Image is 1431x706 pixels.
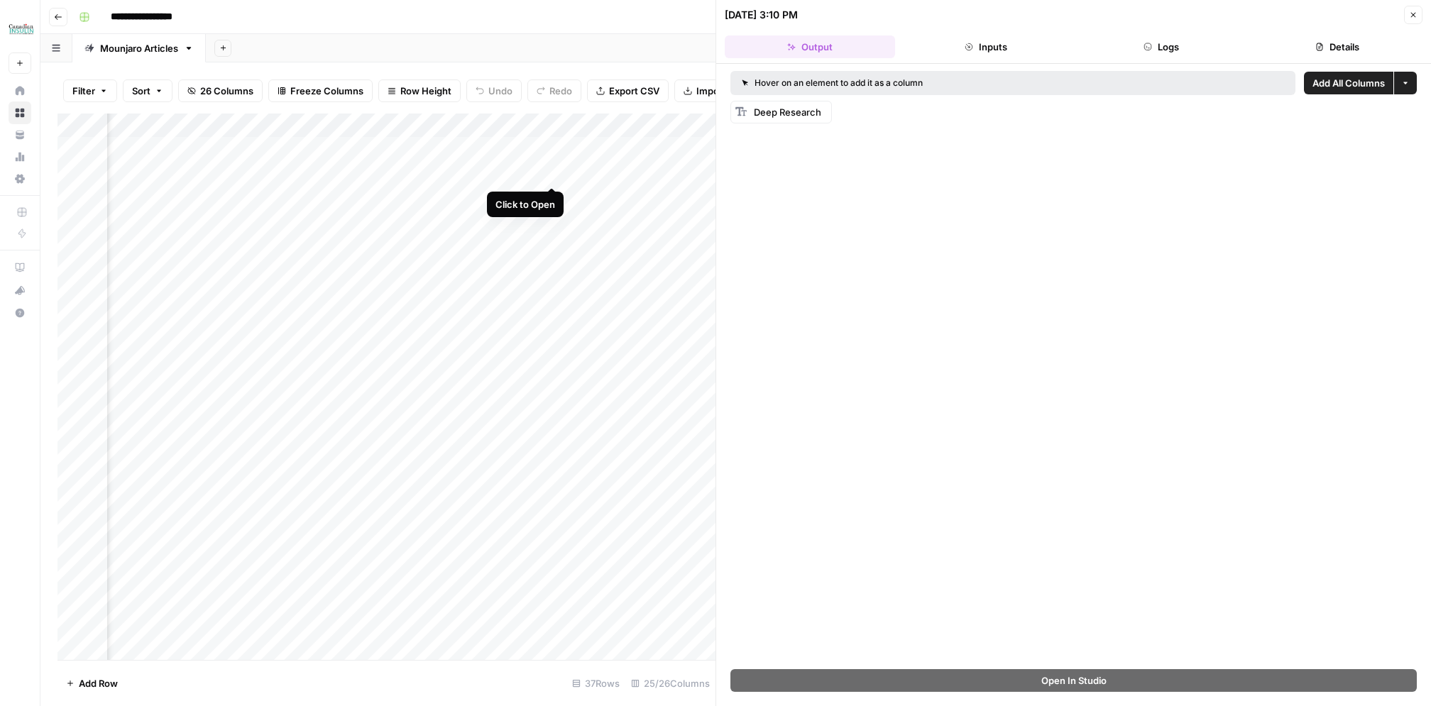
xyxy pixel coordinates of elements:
button: Import CSV [674,79,757,102]
span: Row Height [400,84,451,98]
span: Filter [72,84,95,98]
div: Click to Open [495,197,555,211]
button: Workspace: BCI [9,11,31,47]
span: Sort [132,84,150,98]
button: Add Row [57,672,126,695]
div: Mounjaro Articles [100,41,178,55]
button: Filter [63,79,117,102]
button: Open In Studio [730,669,1417,692]
a: Usage [9,145,31,168]
button: What's new? [9,279,31,302]
button: 26 Columns [178,79,263,102]
button: Freeze Columns [268,79,373,102]
a: AirOps Academy [9,256,31,279]
a: Home [9,79,31,102]
div: 25/26 Columns [625,672,715,695]
span: Undo [488,84,512,98]
div: What's new? [9,280,31,301]
button: Sort [123,79,172,102]
button: Row Height [378,79,461,102]
span: Add Row [79,676,118,690]
span: Import CSV [696,84,747,98]
button: Redo [527,79,581,102]
div: Hover on an element to add it as a column [742,77,1104,89]
span: Open In Studio [1041,673,1107,688]
a: Your Data [9,123,31,146]
button: Inputs [901,35,1071,58]
span: Freeze Columns [290,84,363,98]
span: 26 Columns [200,84,253,98]
button: Help + Support [9,302,31,324]
a: Mounjaro Articles [72,34,206,62]
div: 37 Rows [566,672,625,695]
span: Export CSV [609,84,659,98]
button: Details [1252,35,1422,58]
button: Add All Columns [1304,72,1393,94]
button: Undo [466,79,522,102]
button: Logs [1077,35,1247,58]
div: [DATE] 3:10 PM [725,8,798,22]
button: Export CSV [587,79,669,102]
span: Add All Columns [1312,76,1385,90]
button: Output [725,35,895,58]
span: Redo [549,84,572,98]
span: Deep Research [754,106,821,118]
a: Settings [9,167,31,190]
img: BCI Logo [9,16,34,42]
a: Browse [9,101,31,124]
